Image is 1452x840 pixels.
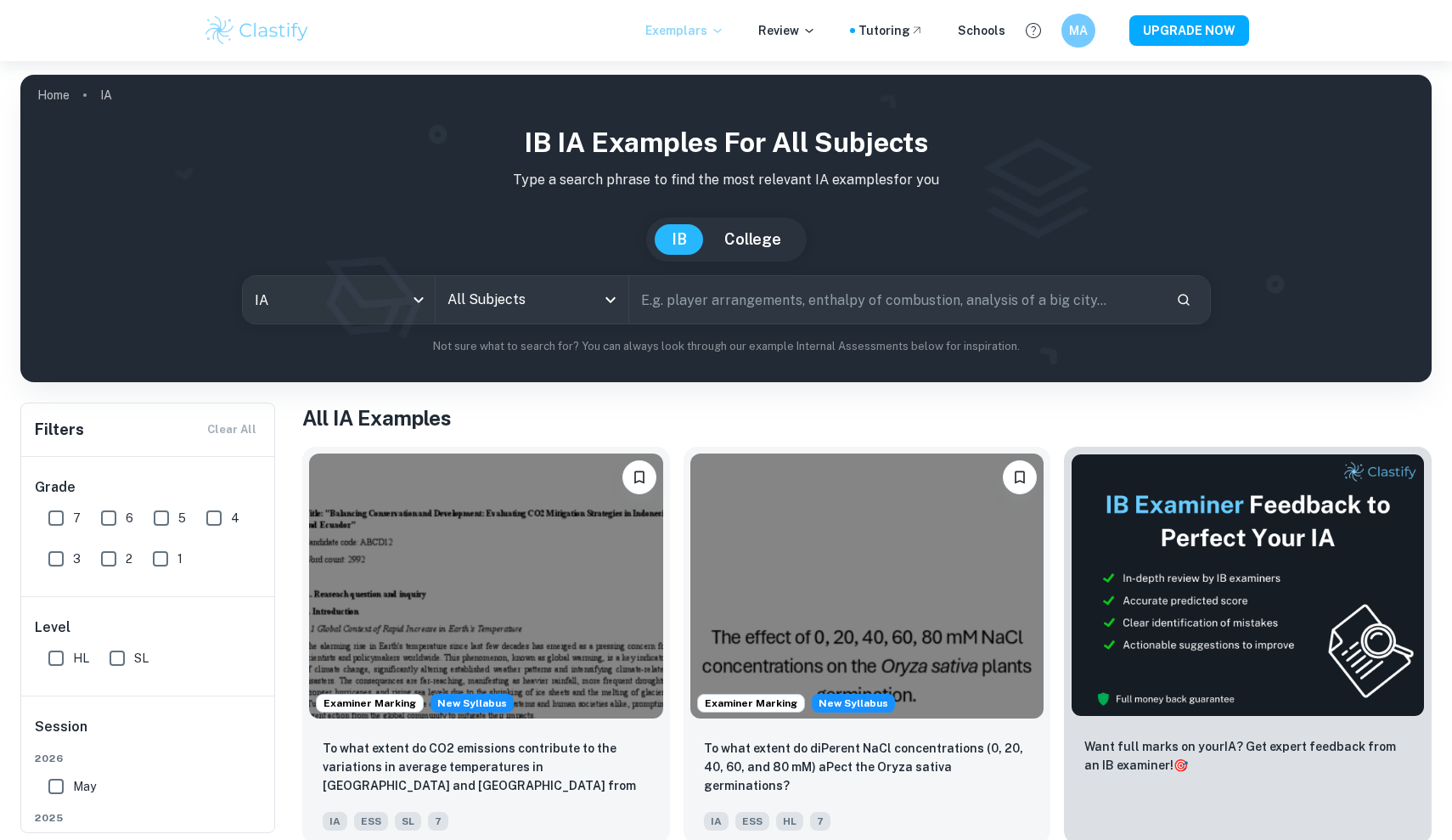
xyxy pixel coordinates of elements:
span: 5 [178,509,186,527]
span: SL [395,812,421,831]
h6: MA [1069,21,1089,40]
img: ESS IA example thumbnail: To what extent do CO2 emissions contribu [309,454,663,719]
span: 2026 [35,751,262,766]
p: To what extent do CO2 emissions contribute to the variations in average temperatures in Indonesia... [323,739,650,797]
h6: Level [35,617,262,638]
a: Home [37,83,70,107]
button: Bookmark [1003,460,1037,494]
div: Starting from the May 2026 session, the ESS IA requirements have changed. We created this exempla... [812,694,895,713]
img: Thumbnail [1071,454,1425,717]
p: To what extent do diPerent NaCl concentrations (0, 20, 40, 60, and 80 mM) aPect the Oryza sativa ... [704,739,1031,795]
span: New Syllabus [812,694,895,713]
span: SL [134,649,149,668]
h1: IB IA examples for all subjects [34,122,1418,163]
button: Help and Feedback [1019,16,1048,45]
h1: All IA Examples [302,403,1432,433]
button: College [707,224,798,255]
p: Type a search phrase to find the most relevant IA examples for you [34,170,1418,190]
span: HL [776,812,803,831]
h6: Session [35,717,262,751]
span: Examiner Marking [317,696,423,711]
button: UPGRADE NOW [1129,15,1249,46]
span: May [73,777,96,796]
h6: Filters [35,418,84,442]
h6: Grade [35,477,262,498]
p: Want full marks on your IA ? Get expert feedback from an IB examiner! [1084,737,1411,775]
span: 6 [126,509,133,527]
input: E.g. player arrangements, enthalpy of combustion, analysis of a big city... [629,276,1162,324]
span: Examiner Marking [698,696,804,711]
span: ESS [354,812,388,831]
button: IB [655,224,704,255]
span: 7 [428,812,448,831]
span: 4 [231,509,239,527]
span: 7 [810,812,830,831]
span: New Syllabus [431,694,514,713]
span: IA [704,812,729,831]
p: Review [758,21,816,40]
img: profile cover [20,75,1432,382]
p: Exemplars [645,21,724,40]
img: Clastify logo [203,14,311,48]
span: 3 [73,550,81,568]
div: Starting from the May 2026 session, the ESS IA requirements have changed. We created this exempla... [431,694,514,713]
span: HL [73,649,89,668]
span: IA [323,812,347,831]
button: Open [599,288,622,312]
span: 2 [126,550,132,568]
span: 2025 [35,810,262,826]
a: Schools [958,21,1005,40]
button: MA [1061,14,1095,48]
span: 🎯 [1173,758,1188,772]
img: ESS IA example thumbnail: To what extent do diPerent NaCl concentr [690,454,1044,719]
span: 1 [177,550,183,568]
button: Search [1169,285,1198,314]
p: IA [100,86,112,104]
span: 7 [73,509,81,527]
a: Tutoring [858,21,924,40]
div: IA [243,276,436,324]
button: Bookmark [622,460,656,494]
p: Not sure what to search for? You can always look through our example Internal Assessments below f... [34,338,1418,355]
span: ESS [735,812,769,831]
